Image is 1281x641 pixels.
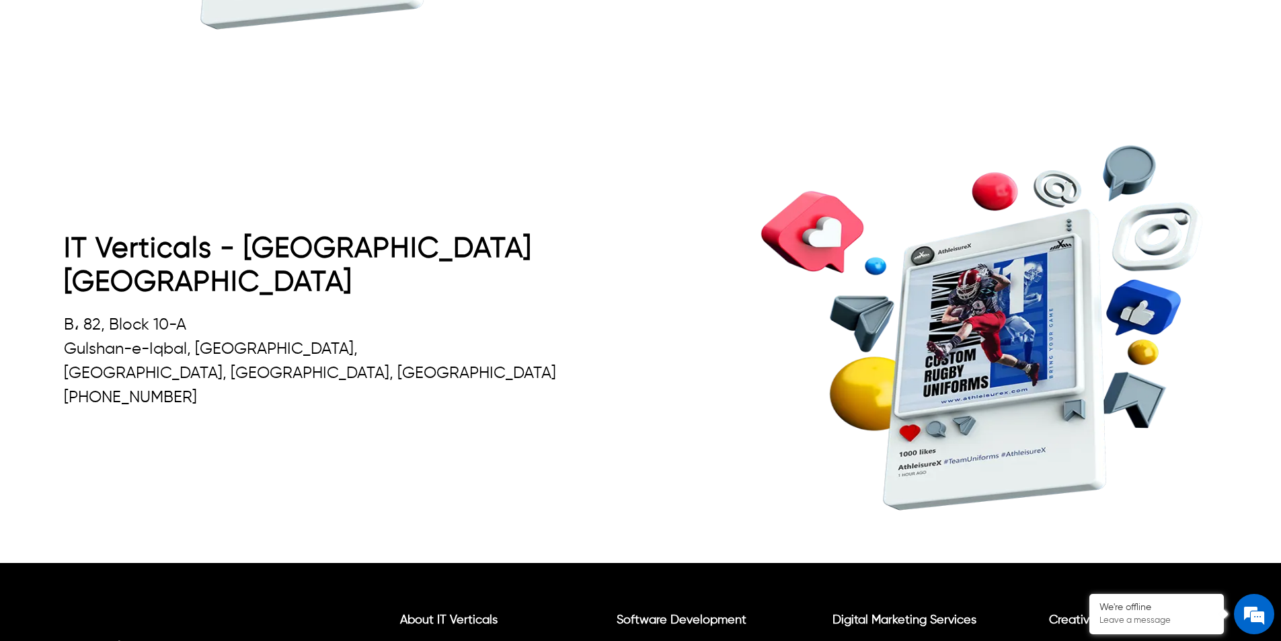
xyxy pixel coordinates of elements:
textarea: Type your message and click 'Submit' [7,367,256,414]
em: Driven by SalesIQ [106,352,171,362]
p: Gulshan-e-Iqbal, [GEOGRAPHIC_DATA], [64,337,693,361]
a: About IT Verticals [400,614,498,626]
div: Leave a message [70,75,226,93]
h2: IT Verticals - [GEOGRAPHIC_DATA] [GEOGRAPHIC_DATA] [64,232,693,299]
a: Creative Services [1049,614,1147,626]
img: salesiqlogo_leal7QplfZFryJ6FIlVepeu7OftD7mt8q6exU6-34PB8prfIgodN67KcxXM9Y7JQ_.png [93,353,102,361]
span: We are offline. Please leave us a message. [28,169,235,305]
p: [PHONE_NUMBER] [64,385,693,410]
img: it-vert-social-media-marketing [746,92,1217,563]
img: logo_Zg8I0qSkbAqR2WFHt3p6CTuqpyXMFPubPcD2OT02zFN43Cy9FUNNG3NEPhM_Q1qe_.png [23,81,56,88]
a: Digital Marketing Services [832,614,976,626]
div: We're offline [1099,602,1214,613]
p: Leave a message [1099,615,1214,626]
p: B، 82, Block 10-A [64,313,693,337]
em: Submit [197,414,244,432]
div: Minimize live chat window [221,7,253,39]
p: [GEOGRAPHIC_DATA], [GEOGRAPHIC_DATA], [GEOGRAPHIC_DATA] [64,361,693,385]
a: Software Development [617,614,746,626]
